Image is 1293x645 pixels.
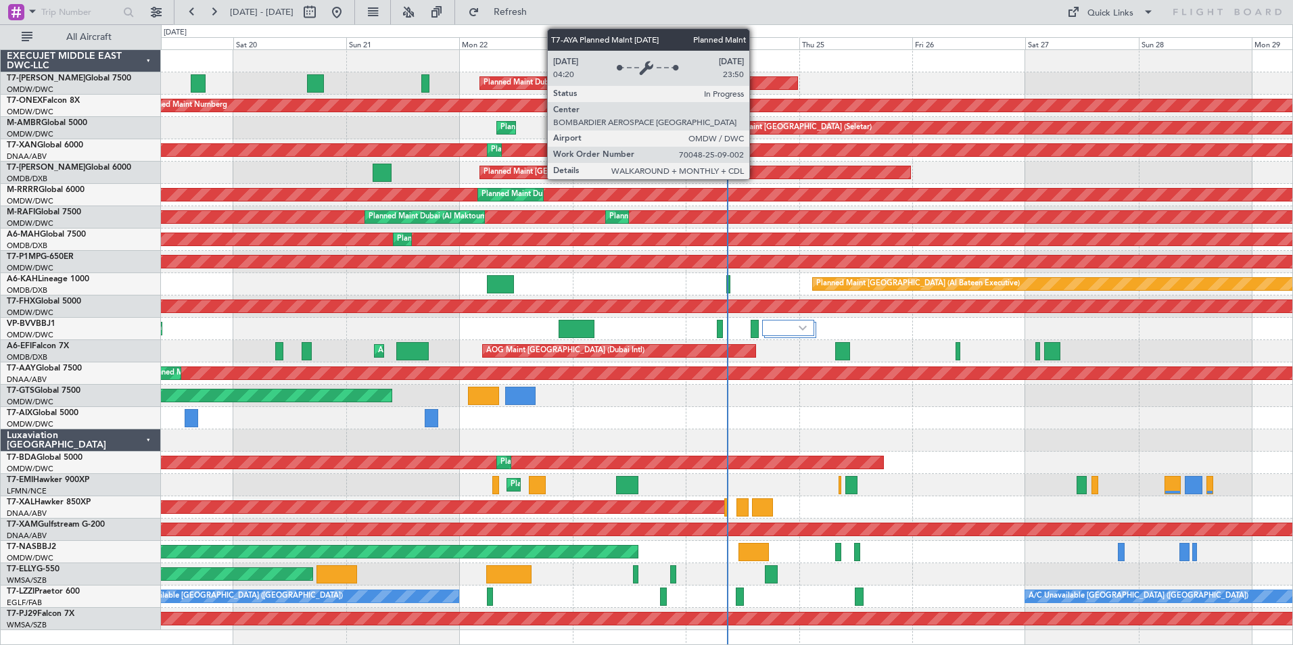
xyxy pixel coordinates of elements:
[481,185,615,205] div: Planned Maint Dubai (Al Maktoum Intl)
[816,274,1020,294] div: Planned Maint [GEOGRAPHIC_DATA] (Al Bateen Executive)
[369,207,502,227] div: Planned Maint Dubai (Al Maktoum Intl)
[609,207,743,227] div: Planned Maint Dubai (Al Maktoum Intl)
[7,409,78,417] a: T7-AIXGlobal 5000
[7,387,80,395] a: T7-GTSGlobal 7500
[482,7,539,17] span: Refresh
[686,37,799,49] div: Wed 24
[7,275,89,283] a: A6-KAHLineage 1000
[378,341,417,361] div: AOG Maint
[7,253,74,261] a: T7-P1MPG-650ER
[7,320,55,328] a: VP-BVVBBJ1
[7,464,53,474] a: OMDW/DWC
[7,97,43,105] span: T7-ONEX
[1029,586,1248,606] div: A/C Unavailable [GEOGRAPHIC_DATA] ([GEOGRAPHIC_DATA])
[7,74,85,82] span: T7-[PERSON_NAME]
[233,37,346,49] div: Sat 20
[7,119,87,127] a: M-AMBRGlobal 5000
[7,454,83,462] a: T7-BDAGlobal 5000
[459,37,572,49] div: Mon 22
[7,174,47,184] a: OMDB/DXB
[500,118,634,138] div: Planned Maint Dubai (Al Maktoum Intl)
[7,85,53,95] a: OMDW/DWC
[500,452,634,473] div: Planned Maint Dubai (Al Maktoum Intl)
[7,498,91,506] a: T7-XALHawker 850XP
[7,231,40,239] span: A6-MAH
[7,164,85,172] span: T7-[PERSON_NAME]
[7,297,81,306] a: T7-FHXGlobal 5000
[7,588,34,596] span: T7-LZZI
[7,409,32,417] span: T7-AIX
[7,218,53,229] a: OMDW/DWC
[1139,37,1252,49] div: Sun 28
[7,97,80,105] a: T7-ONEXFalcon 8X
[7,253,41,261] span: T7-P1MP
[7,565,37,573] span: T7-ELLY
[7,543,37,551] span: T7-NAS
[7,575,47,586] a: WMSA/SZB
[7,141,37,149] span: T7-XAN
[7,565,60,573] a: T7-ELLYG-550
[799,37,912,49] div: Thu 25
[7,531,47,541] a: DNAA/ABV
[486,341,644,361] div: AOG Maint [GEOGRAPHIC_DATA] (Dubai Intl)
[7,419,53,429] a: OMDW/DWC
[230,6,293,18] span: [DATE] - [DATE]
[7,342,32,350] span: A6-EFI
[7,231,86,239] a: A6-MAHGlobal 7500
[7,263,53,273] a: OMDW/DWC
[1060,1,1160,23] button: Quick Links
[7,543,56,551] a: T7-NASBBJ2
[1087,7,1133,20] div: Quick Links
[799,325,807,331] img: arrow-gray.svg
[7,330,53,340] a: OMDW/DWC
[491,140,624,160] div: Planned Maint Dubai (Al Maktoum Intl)
[912,37,1025,49] div: Fri 26
[573,37,686,49] div: Tue 23
[7,454,37,462] span: T7-BDA
[15,26,147,48] button: All Aircraft
[7,476,89,484] a: T7-EMIHawker 900XP
[7,521,105,529] a: T7-XAMGulfstream G-200
[7,164,131,172] a: T7-[PERSON_NAME]Global 6000
[7,342,69,350] a: A6-EFIFalcon 7X
[7,186,85,194] a: M-RRRRGlobal 6000
[7,486,47,496] a: LFMN/NCE
[7,275,38,283] span: A6-KAH
[484,73,617,93] div: Planned Maint Dubai (Al Maktoum Intl)
[7,521,38,529] span: T7-XAM
[1025,37,1138,49] div: Sat 27
[7,553,53,563] a: OMDW/DWC
[7,387,34,395] span: T7-GTS
[397,229,623,249] div: Planned Maint [GEOGRAPHIC_DATA] ([GEOGRAPHIC_DATA] Intl)
[7,375,47,385] a: DNAA/ABV
[7,308,53,318] a: OMDW/DWC
[7,364,82,373] a: T7-AAYGlobal 7500
[7,74,131,82] a: T7-[PERSON_NAME]Global 7500
[7,196,53,206] a: OMDW/DWC
[7,588,80,596] a: T7-LZZIPraetor 600
[7,208,35,216] span: M-RAFI
[7,285,47,295] a: OMDB/DXB
[7,610,37,618] span: T7-PJ29
[164,27,187,39] div: [DATE]
[7,297,35,306] span: T7-FHX
[7,320,36,328] span: VP-BVV
[7,186,39,194] span: M-RRRR
[143,95,227,116] div: Planned Maint Nurnberg
[7,208,81,216] a: M-RAFIGlobal 7500
[7,141,83,149] a: T7-XANGlobal 6000
[7,620,47,630] a: WMSA/SZB
[7,129,53,139] a: OMDW/DWC
[511,475,640,495] div: Planned Maint [GEOGRAPHIC_DATA]
[120,37,233,49] div: Fri 19
[7,119,41,127] span: M-AMBR
[462,1,543,23] button: Refresh
[7,151,47,162] a: DNAA/ABV
[7,107,53,117] a: OMDW/DWC
[7,397,53,407] a: OMDW/DWC
[7,241,47,251] a: OMDB/DXB
[346,37,459,49] div: Sun 21
[7,598,42,608] a: EGLF/FAB
[7,498,34,506] span: T7-XAL
[7,352,47,362] a: OMDB/DXB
